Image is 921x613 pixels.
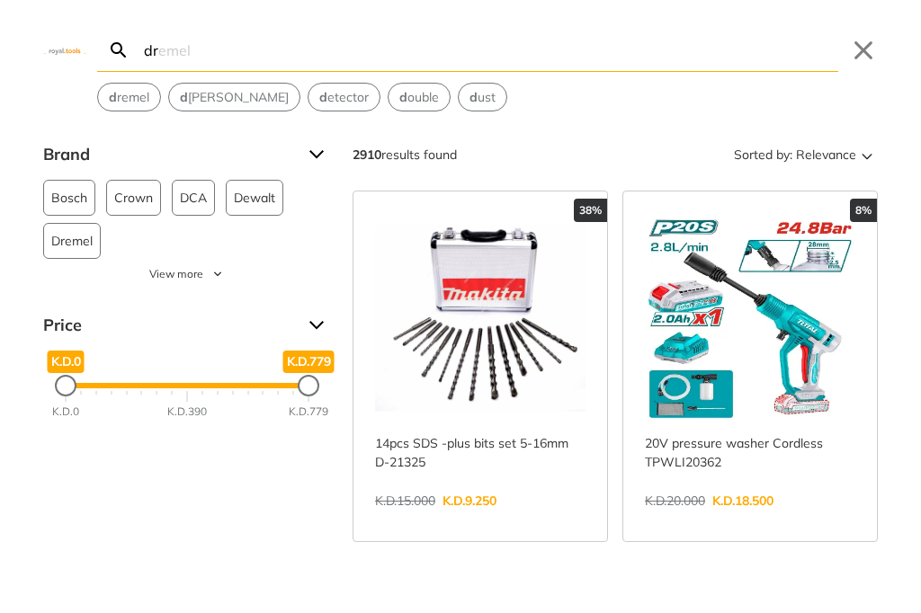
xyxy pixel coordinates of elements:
[51,224,93,258] span: Dremel
[458,83,507,111] div: Suggestion: dust
[353,147,381,163] strong: 2910
[234,181,275,215] span: Dewalt
[168,83,300,111] div: Suggestion: dewalt
[399,88,439,107] span: ouble
[180,89,188,105] strong: d
[388,83,451,111] div: Suggestion: double
[308,84,380,111] button: Select suggestion: detector
[849,36,878,65] button: Close
[850,199,877,222] div: 8%
[109,89,117,105] strong: d
[43,223,101,259] button: Dremel
[109,88,149,107] span: remel
[106,180,161,216] button: Crown
[43,266,331,282] button: View more
[43,311,295,340] span: Price
[55,375,76,396] div: Minimum Price
[169,84,300,111] button: Select suggestion: dewalt
[98,84,160,111] button: Select suggestion: dremel
[319,88,369,107] span: etector
[796,140,856,169] span: Relevance
[289,404,328,420] div: K.D.779
[308,83,380,111] div: Suggestion: detector
[469,89,478,105] strong: d
[298,375,319,396] div: Maximum Price
[172,180,215,216] button: DCA
[167,404,207,420] div: K.D.390
[226,180,283,216] button: Dewalt
[51,181,87,215] span: Bosch
[399,89,407,105] strong: d
[43,180,95,216] button: Bosch
[574,199,607,222] div: 38%
[469,88,496,107] span: ust
[319,89,327,105] strong: d
[43,140,295,169] span: Brand
[180,88,289,107] span: [PERSON_NAME]
[43,46,86,54] img: Close
[114,181,153,215] span: Crown
[108,40,130,61] svg: Search
[856,144,878,165] svg: Sort
[730,140,878,169] button: Sorted by:Relevance Sort
[180,181,207,215] span: DCA
[389,84,450,111] button: Select suggestion: double
[459,84,506,111] button: Select suggestion: dust
[140,29,838,71] input: Search…
[52,404,79,420] div: K.D.0
[97,83,161,111] div: Suggestion: dremel
[149,266,203,282] span: View more
[353,140,457,169] div: results found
